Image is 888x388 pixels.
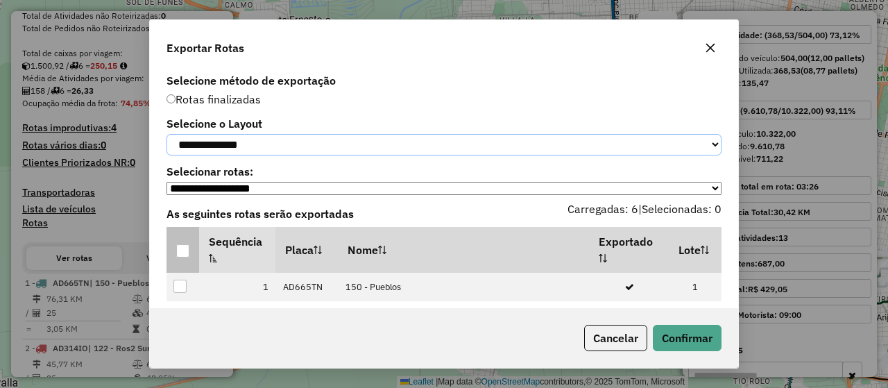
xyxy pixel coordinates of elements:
label: Selecione método de exportação [166,72,721,89]
span: Rotas finalizadas [166,92,261,106]
button: Cancelar [584,325,647,351]
td: 122 - Ros2 Sur [338,301,589,330]
th: Placa [275,227,338,273]
td: AD314IO [275,301,338,330]
label: Selecione o Layout [166,115,721,132]
td: 150 - Pueblos [338,273,589,301]
td: 1 [669,301,721,330]
th: Nome [338,227,589,273]
td: 2 [199,301,275,330]
button: Confirmar [653,325,721,351]
span: Carregadas: 6 [567,202,638,216]
td: 1 [669,273,721,301]
strong: As seguintes rotas serão exportadas [166,207,354,221]
span: Exportar Rotas [166,40,244,56]
div: | [444,201,730,227]
th: Lote [669,227,721,273]
label: Selecionar rotas: [166,163,721,180]
td: 1 [199,273,275,301]
th: Sequência [199,227,275,273]
span: Selecionadas: 0 [642,202,721,216]
td: AD665TN [275,273,338,301]
th: Exportado [590,227,669,273]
